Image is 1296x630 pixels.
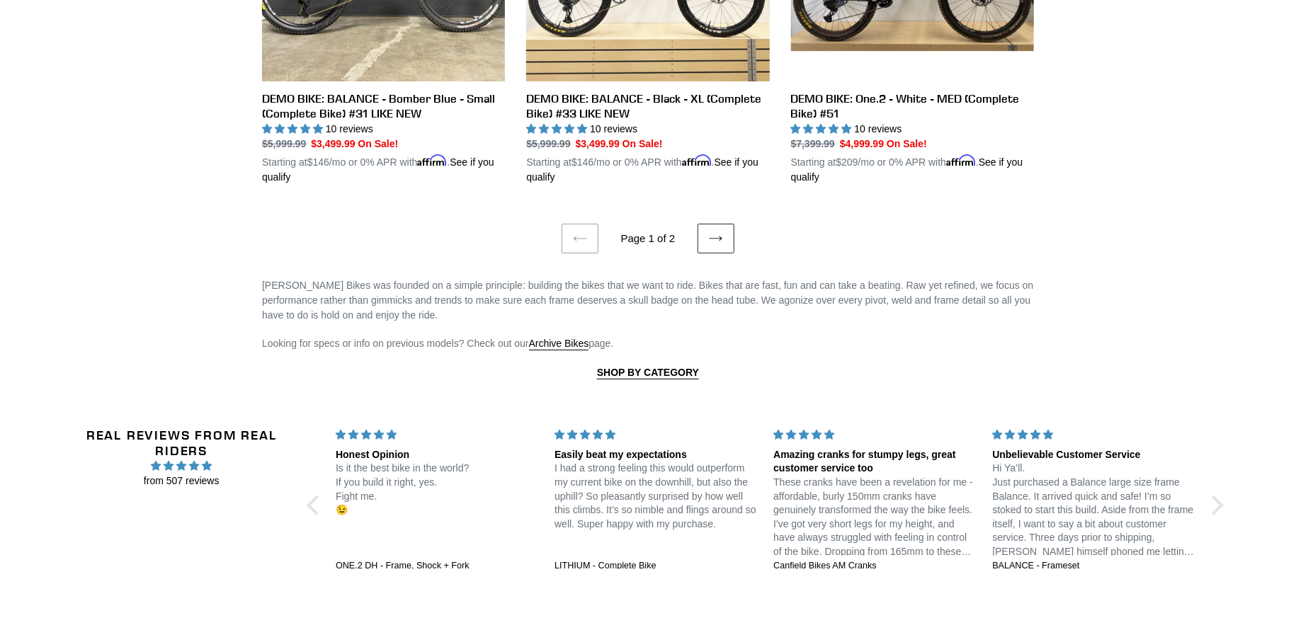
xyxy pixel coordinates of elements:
p: I had a strong feeling this would outperform my current bike on the downhill, but also the uphill... [555,462,756,531]
h2: Real Reviews from Real Riders [65,428,298,458]
a: BALANCE - Frameset [992,560,1194,573]
a: Canfield Bikes AM Cranks [773,560,975,573]
div: Unbelievable Customer Service [992,448,1194,462]
div: 5 stars [336,428,538,442]
span: from 507 reviews [65,474,298,488]
div: 5 stars [555,428,756,442]
p: Is it the best bike in the world? If you build it right, yes. Fight me. 😉 [336,462,538,517]
a: SHOP BY CATEGORY [597,367,699,379]
div: Amazing cranks for stumpy legs, great customer service too [773,448,975,476]
div: 5 stars [992,428,1194,442]
li: Page 1 of 2 [601,231,695,247]
p: These cranks have been a revelation for me - affordable, burly 150mm cranks have genuinely transf... [773,476,975,559]
p: Hi Ya’ll. Just purchased a Balance large size frame Balance. It arrived quick and safe! I’m so st... [992,462,1194,559]
a: Archive Bikes [529,338,589,350]
div: 5 stars [773,428,975,442]
div: Easily beat my expectations [555,448,756,462]
a: LITHIUM - Complete Bike [555,560,756,573]
a: ONE.2 DH - Frame, Shock + Fork [336,560,538,573]
span: 4.96 stars [65,458,298,474]
span: Looking for specs or info on previous models? Check out our page. [262,338,614,350]
p: [PERSON_NAME] Bikes was founded on a simple principle: building the bikes that we want to ride. B... [262,278,1034,323]
strong: SHOP BY CATEGORY [597,367,699,378]
div: Honest Opinion [336,448,538,462]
